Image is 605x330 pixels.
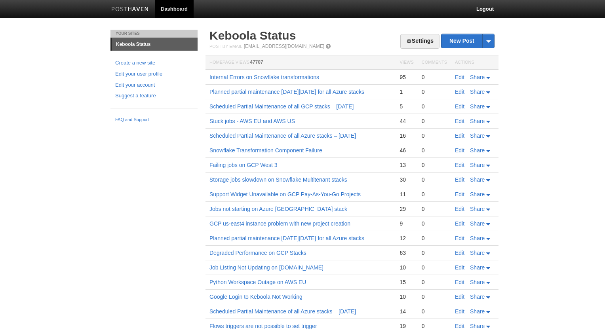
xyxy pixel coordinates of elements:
[422,103,447,110] div: 0
[422,118,447,125] div: 0
[470,176,485,183] span: Share
[422,147,447,154] div: 0
[422,88,447,95] div: 0
[455,103,464,110] a: Edit
[455,235,464,241] a: Edit
[470,89,485,95] span: Share
[209,118,295,124] a: Stuck jobs - AWS EU and AWS US
[400,74,413,81] div: 95
[244,44,324,49] a: [EMAIL_ADDRESS][DOMAIN_NAME]
[209,44,242,49] span: Post by Email
[209,133,356,139] a: Scheduled Partial Maintenance of all Azure stacks – [DATE]
[400,147,413,154] div: 46
[400,322,413,330] div: 19
[422,220,447,227] div: 0
[115,59,193,67] a: Create a new site
[455,323,464,329] a: Edit
[250,59,263,65] span: 47707
[470,147,485,154] span: Share
[400,264,413,271] div: 10
[470,74,485,80] span: Share
[422,322,447,330] div: 0
[422,132,447,139] div: 0
[455,294,464,300] a: Edit
[470,191,485,197] span: Share
[455,206,464,212] a: Edit
[470,294,485,300] span: Share
[451,55,498,70] th: Actions
[209,29,296,42] a: Keboola Status
[400,176,413,183] div: 30
[205,55,396,70] th: Homepage Views
[422,176,447,183] div: 0
[470,250,485,256] span: Share
[455,89,464,95] a: Edit
[400,34,439,49] a: Settings
[209,89,364,95] a: Planned partial maintenance [DATE][DATE] for all Azure stacks
[112,38,198,51] a: Keboola Status
[209,103,354,110] a: Scheduled Partial Maintenance of all GCP stacks – [DATE]
[400,103,413,110] div: 5
[455,176,464,183] a: Edit
[470,264,485,271] span: Share
[455,133,464,139] a: Edit
[441,34,494,48] a: New Post
[396,55,417,70] th: Views
[209,294,302,300] a: Google Login to Keboola Not Working
[422,293,447,300] div: 0
[470,323,485,329] span: Share
[470,103,485,110] span: Share
[422,205,447,212] div: 0
[455,250,464,256] a: Edit
[422,264,447,271] div: 0
[209,235,364,241] a: Planned partial maintenance [DATE][DATE] for all Azure stacks
[422,161,447,169] div: 0
[470,220,485,227] span: Share
[115,70,193,78] a: Edit your user profile
[115,92,193,100] a: Suggest a feature
[422,235,447,242] div: 0
[422,74,447,81] div: 0
[455,162,464,168] a: Edit
[455,279,464,285] a: Edit
[110,30,198,38] li: Your Sites
[455,118,464,124] a: Edit
[470,206,485,212] span: Share
[400,279,413,286] div: 15
[455,191,464,197] a: Edit
[470,162,485,168] span: Share
[209,220,350,227] a: GCP us-east4 instance problem with new project creation
[400,205,413,212] div: 29
[470,279,485,285] span: Share
[209,176,347,183] a: Storage jobs slowdown on Snowflake Multitenant stacks
[209,250,306,256] a: Degraded Performance on GCP Stacks
[111,7,149,13] img: Posthaven-bar
[418,55,451,70] th: Comments
[209,264,323,271] a: Job Listing Not Updating on [DOMAIN_NAME]
[400,293,413,300] div: 10
[470,133,485,139] span: Share
[115,81,193,89] a: Edit your account
[422,308,447,315] div: 0
[455,147,464,154] a: Edit
[470,235,485,241] span: Share
[400,235,413,242] div: 12
[422,279,447,286] div: 0
[400,220,413,227] div: 9
[209,162,277,168] a: Failing jobs on GCP West 3
[400,88,413,95] div: 1
[455,220,464,227] a: Edit
[209,147,322,154] a: Snowflake Transformation Component Failure
[470,118,485,124] span: Share
[400,249,413,256] div: 63
[400,191,413,198] div: 11
[209,74,319,80] a: Internal Errors on Snowflake transformations
[455,264,464,271] a: Edit
[422,249,447,256] div: 0
[400,132,413,139] div: 16
[455,74,464,80] a: Edit
[400,308,413,315] div: 14
[422,191,447,198] div: 0
[400,118,413,125] div: 44
[209,191,361,197] a: Support Widget Unavailable on GCP Pay-As-You-Go Projects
